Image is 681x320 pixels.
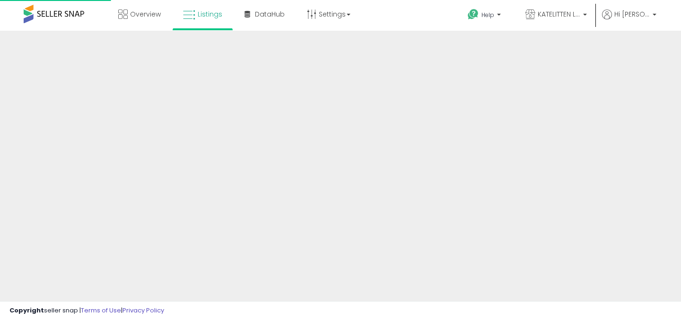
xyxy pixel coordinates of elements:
a: Hi [PERSON_NAME] [602,9,656,31]
span: DataHub [255,9,285,19]
span: Overview [130,9,161,19]
span: KATELITTEN LLC [538,9,580,19]
span: Help [481,11,494,19]
a: Privacy Policy [122,306,164,315]
strong: Copyright [9,306,44,315]
span: Hi [PERSON_NAME] [614,9,650,19]
span: Listings [198,9,222,19]
div: seller snap | | [9,306,164,315]
a: Help [460,1,510,31]
a: Terms of Use [81,306,121,315]
i: Get Help [467,9,479,20]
